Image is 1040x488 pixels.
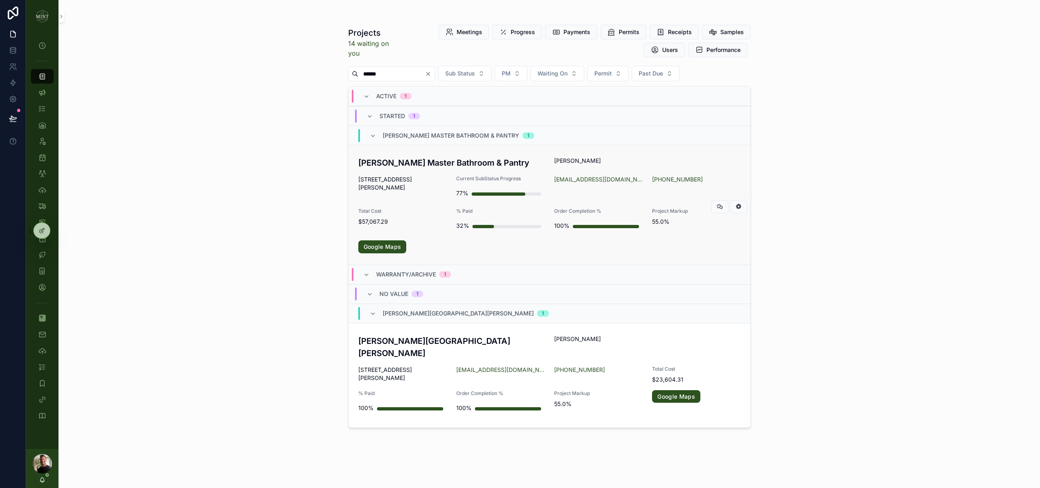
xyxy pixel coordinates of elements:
[445,69,475,78] span: Sub Status
[376,270,436,279] span: Warranty/Archive
[456,208,544,214] span: % Paid
[36,10,49,23] img: App logo
[358,218,446,226] span: $57,067.29
[348,27,393,39] h1: Projects
[587,66,628,81] button: Select Button
[619,28,639,36] span: Permits
[554,175,642,184] a: [EMAIL_ADDRESS][DOMAIN_NAME]
[554,218,570,234] div: 100%
[348,39,393,58] a: 14 waiting on you
[554,157,741,165] span: [PERSON_NAME]
[349,145,750,265] a: [PERSON_NAME] Master Bathroom & Pantry[PERSON_NAME][STREET_ADDRESS][PERSON_NAME]Current SubStatus...
[456,390,544,397] span: Order Completion %
[438,25,489,39] button: Meetings
[358,175,446,192] span: [STREET_ADDRESS][PERSON_NAME]
[644,43,685,57] button: Users
[383,132,519,140] span: [PERSON_NAME] Master Bathroom & Pantry
[554,366,605,374] a: [PHONE_NUMBER]
[379,290,408,298] span: No value
[652,366,740,372] span: Total Cost
[456,175,544,182] span: Current SubStatus Progress
[502,69,511,78] span: PM
[444,271,446,278] div: 1
[358,335,545,359] h3: [PERSON_NAME][GEOGRAPHIC_DATA][PERSON_NAME]
[652,208,740,214] span: Project Markup
[495,66,527,81] button: Select Button
[554,208,642,214] span: Order Completion %
[542,310,544,317] div: 1
[639,69,663,78] span: Past Due
[527,132,529,139] div: 1
[652,390,700,403] a: Google Maps
[456,185,468,201] div: 77%
[554,335,741,343] span: [PERSON_NAME]
[554,400,642,408] span: 55.0%
[456,400,472,416] div: 100%
[706,46,741,54] span: Performance
[668,28,692,36] span: Receipts
[383,309,534,317] span: [PERSON_NAME][GEOGRAPHIC_DATA][PERSON_NAME]
[413,113,415,119] div: 1
[456,366,544,374] a: [EMAIL_ADDRESS][DOMAIN_NAME]
[425,71,435,77] button: Clear
[405,93,407,99] div: 1
[358,400,374,416] div: 100%
[650,25,699,39] button: Receipts
[720,28,744,36] span: Samples
[376,92,396,100] span: Active
[662,46,678,54] span: Users
[600,25,646,39] button: Permits
[554,390,642,397] span: Project Markup
[688,43,747,57] button: Performance
[26,32,58,434] div: scrollable content
[652,175,703,184] a: [PHONE_NUMBER]
[456,218,469,234] div: 32%
[511,28,535,36] span: Progress
[358,390,446,397] span: % Paid
[563,28,590,36] span: Payments
[492,25,542,39] button: Progress
[702,25,751,39] button: Samples
[358,208,446,214] span: Total Cost
[358,157,545,169] h3: [PERSON_NAME] Master Bathroom & Pantry
[594,69,612,78] span: Permit
[632,66,680,81] button: Select Button
[358,240,407,253] a: Google Maps
[652,218,740,226] span: 55.0%
[457,28,482,36] span: Meetings
[531,66,584,81] button: Select Button
[358,366,446,382] span: [STREET_ADDRESS][PERSON_NAME]
[379,112,405,120] span: Started
[349,323,750,428] a: [PERSON_NAME][GEOGRAPHIC_DATA][PERSON_NAME][PERSON_NAME][STREET_ADDRESS][PERSON_NAME][EMAIL_ADDRE...
[537,69,568,78] span: Waiting On
[416,291,418,297] div: 1
[438,66,492,81] button: Select Button
[545,25,597,39] button: Payments
[652,376,740,384] span: $23,604.31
